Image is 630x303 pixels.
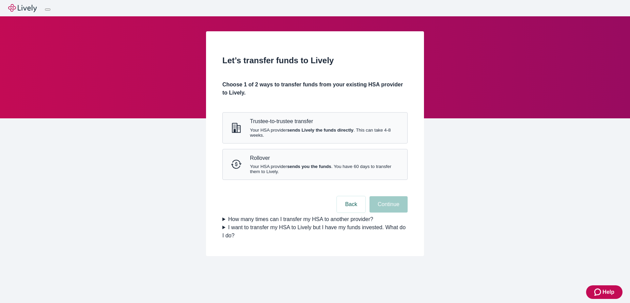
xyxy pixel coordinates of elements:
[250,164,399,174] span: Your HSA provider . You have 60 days to transfer them to Lively.
[8,4,37,12] img: Lively
[231,122,242,133] svg: Trustee-to-trustee
[45,9,50,11] button: Log out
[250,118,399,124] p: Trustee-to-trustee transfer
[223,149,407,180] button: RolloverRolloverYour HSA providersends you the funds. You have 60 days to transfer them to Lively.
[250,155,399,161] p: Rollover
[222,54,408,67] h2: Let’s transfer funds to Lively
[287,164,331,169] strong: sends you the funds
[222,223,408,240] summary: I want to transfer my HSA to Lively but I have my funds invested. What do I do?
[222,215,408,223] summary: How many times can I transfer my HSA to another provider?
[231,159,242,170] svg: Rollover
[602,288,614,296] span: Help
[586,285,623,299] button: Zendesk support iconHelp
[250,128,399,138] span: Your HSA provider . This can take 4-8 weeks.
[287,128,353,133] strong: sends Lively the funds directly
[594,288,602,296] svg: Zendesk support icon
[337,196,365,213] button: Back
[222,81,408,97] h4: Choose 1 of 2 ways to transfer funds from your existing HSA provider to Lively.
[223,113,407,143] button: Trustee-to-trusteeTrustee-to-trustee transferYour HSA providersends Lively the funds directly. Th...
